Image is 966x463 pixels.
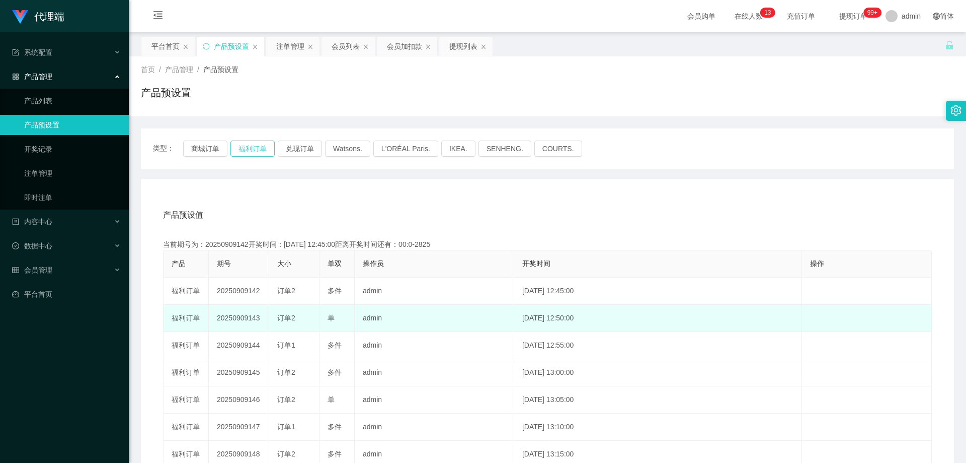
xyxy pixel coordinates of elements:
div: 产品预设置 [214,37,249,56]
a: 产品预设置 [24,115,121,135]
i: 图标: close [252,44,258,50]
td: 福利订单 [164,332,209,359]
td: admin [355,305,514,332]
sup: 1113 [863,8,881,18]
span: 单双 [328,259,342,268]
span: 首页 [141,65,155,74]
span: 产品管理 [12,73,52,81]
i: 图标: global [933,13,940,20]
button: 兑现订单 [278,141,322,157]
td: 20250909145 [209,359,269,386]
div: 会员列表 [332,37,360,56]
span: 订单1 [277,341,295,349]
span: / [197,65,199,74]
span: 数据中心 [12,242,52,250]
div: 会员加扣款 [387,37,422,56]
td: 20250909144 [209,332,269,359]
td: 福利订单 [164,278,209,305]
sup: 13 [760,8,775,18]
i: 图标: appstore-o [12,73,19,80]
div: 注单管理 [276,37,304,56]
span: 订单2 [277,450,295,458]
td: admin [355,278,514,305]
i: 图标: form [12,49,19,56]
span: 单 [328,395,335,404]
span: 多件 [328,450,342,458]
span: 在线人数 [730,13,768,20]
td: [DATE] 12:50:00 [514,305,802,332]
img: logo.9652507e.png [12,10,28,24]
span: 充值订单 [782,13,820,20]
button: IKEA. [441,141,475,157]
span: 多件 [328,341,342,349]
i: 图标: setting [950,105,961,116]
span: 订单2 [277,314,295,322]
p: 3 [768,8,771,18]
i: 图标: check-circle-o [12,242,19,249]
span: 产品预设置 [203,65,238,74]
span: 期号 [217,259,231,268]
td: admin [355,386,514,414]
span: 多件 [328,368,342,376]
span: 内容中心 [12,218,52,226]
i: 图标: profile [12,218,19,225]
td: [DATE] 12:45:00 [514,278,802,305]
td: 福利订单 [164,359,209,386]
i: 图标: sync [203,43,210,50]
h1: 代理端 [34,1,64,33]
div: 当前期号为：20250909142开奖时间：[DATE] 12:45:00距离开奖时间还有：00:0-2825 [163,239,932,250]
button: L'ORÉAL Paris. [373,141,438,157]
button: Watsons. [325,141,370,157]
span: 类型： [153,141,183,157]
td: 20250909147 [209,414,269,441]
span: 操作员 [363,259,384,268]
a: 代理端 [12,12,64,20]
span: 单 [328,314,335,322]
button: SENHENG. [478,141,531,157]
td: [DATE] 12:55:00 [514,332,802,359]
span: 订单2 [277,368,295,376]
td: [DATE] 13:10:00 [514,414,802,441]
span: 产品预设值 [163,209,203,221]
i: 图标: close [425,44,431,50]
a: 开奖记录 [24,139,121,159]
td: 20250909146 [209,386,269,414]
p: 1 [764,8,768,18]
span: 多件 [328,423,342,431]
div: 提现列表 [449,37,477,56]
span: 提现订单 [834,13,872,20]
a: 即时注单 [24,187,121,208]
td: admin [355,414,514,441]
td: admin [355,359,514,386]
span: 会员管理 [12,266,52,274]
button: 商城订单 [183,141,227,157]
td: 20250909143 [209,305,269,332]
i: 图标: close [183,44,189,50]
a: 产品列表 [24,91,121,111]
span: 订单2 [277,395,295,404]
span: 产品管理 [165,65,193,74]
i: 图标: menu-fold [141,1,175,33]
td: [DATE] 13:05:00 [514,386,802,414]
h1: 产品预设置 [141,85,191,100]
span: 开奖时间 [522,259,550,268]
a: 图标: dashboard平台首页 [12,284,121,304]
i: 图标: unlock [945,41,954,50]
span: 订单1 [277,423,295,431]
div: 平台首页 [151,37,180,56]
span: 操作 [810,259,824,268]
i: 图标: close [363,44,369,50]
span: / [159,65,161,74]
span: 系统配置 [12,48,52,56]
td: 20250909142 [209,278,269,305]
button: COURTS. [534,141,582,157]
td: 福利订单 [164,414,209,441]
td: 福利订单 [164,305,209,332]
span: 大小 [277,259,291,268]
i: 图标: close [480,44,487,50]
button: 福利订单 [230,141,275,157]
span: 订单2 [277,287,295,295]
td: 福利订单 [164,386,209,414]
span: 多件 [328,287,342,295]
a: 注单管理 [24,163,121,183]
